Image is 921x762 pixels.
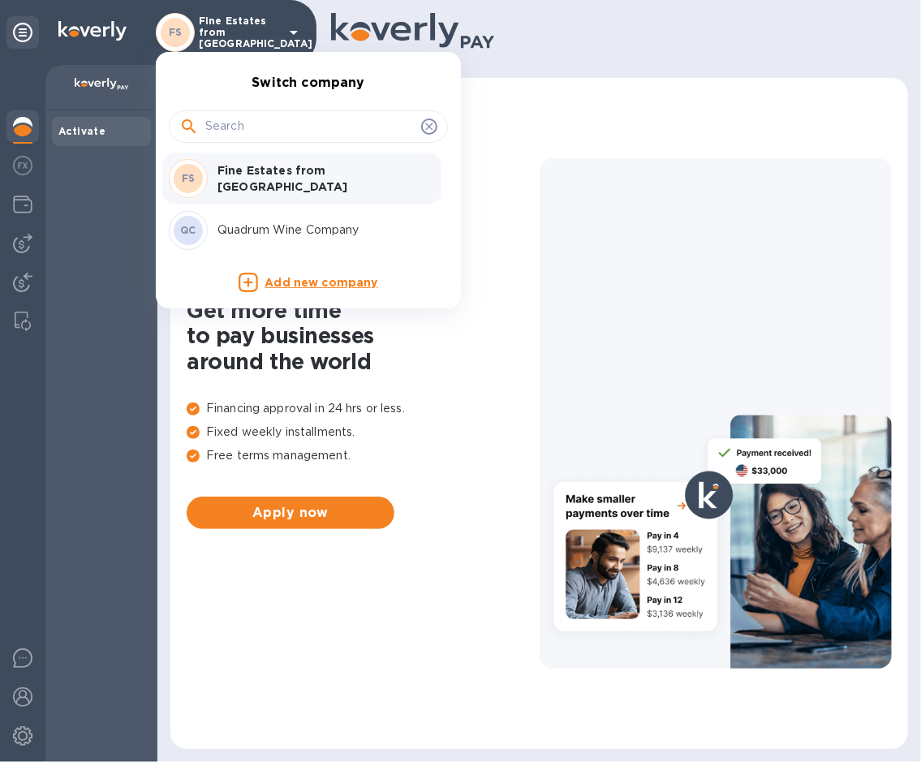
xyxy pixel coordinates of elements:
b: QC [180,224,196,236]
b: FS [182,172,196,184]
p: Quadrum Wine Company [217,222,422,239]
p: Fine Estates from [GEOGRAPHIC_DATA] [217,162,422,195]
input: Search [205,114,415,139]
p: Add new company [265,274,377,292]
